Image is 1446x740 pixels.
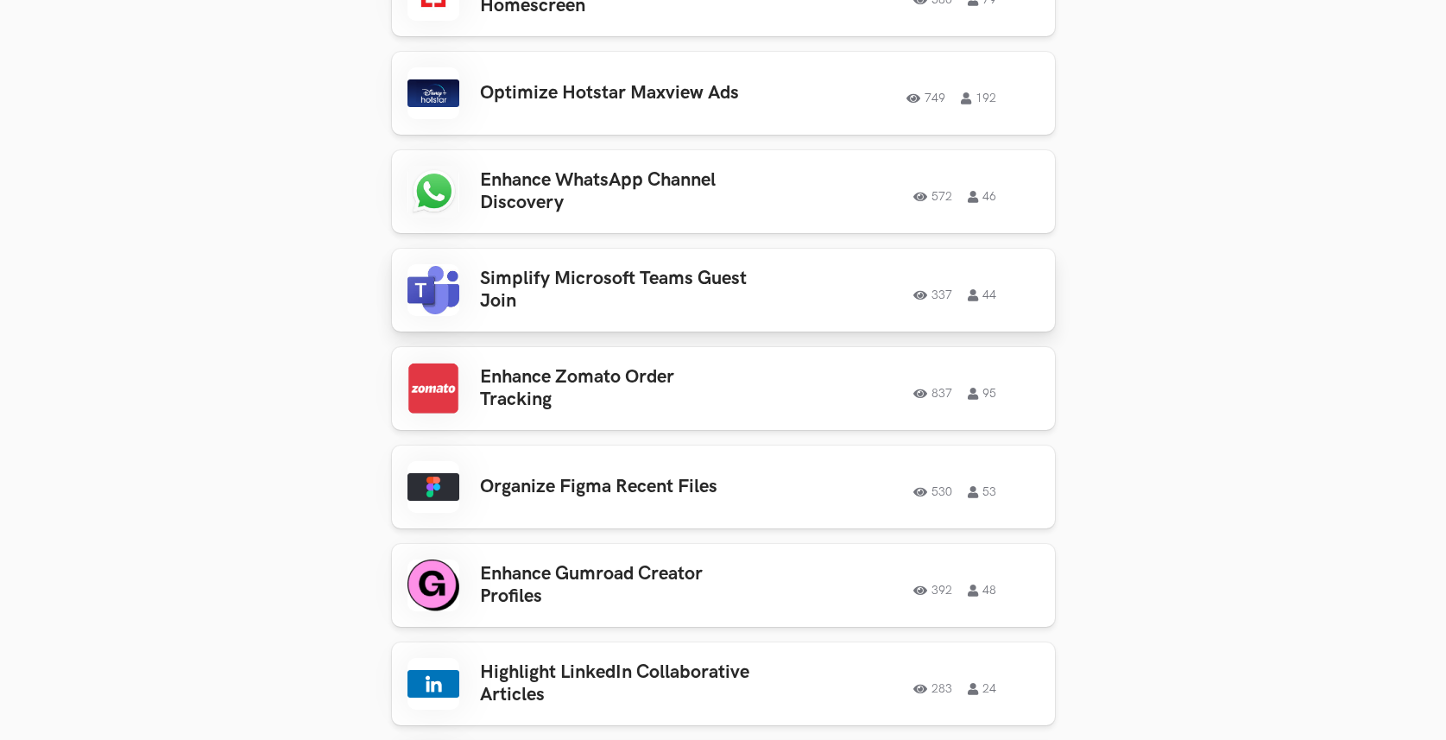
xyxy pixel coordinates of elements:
[480,563,749,609] h3: Enhance Gumroad Creator Profiles
[913,388,952,400] span: 837
[913,289,952,301] span: 337
[961,92,996,104] span: 192
[906,92,945,104] span: 749
[968,289,996,301] span: 44
[392,347,1055,430] a: Enhance Zomato Order Tracking 837 95
[913,683,952,695] span: 283
[480,476,749,498] h3: Organize Figma Recent Files
[968,191,996,203] span: 46
[392,446,1055,528] a: Organize Figma Recent Files 530 53
[968,486,996,498] span: 53
[968,683,996,695] span: 24
[968,585,996,597] span: 48
[392,150,1055,233] a: Enhance WhatsApp Channel Discovery 572 46
[480,82,749,104] h3: Optimize Hotstar Maxview Ads
[968,388,996,400] span: 95
[480,169,749,215] h3: Enhance WhatsApp Channel Discovery
[392,52,1055,135] a: Optimize Hotstar Maxview Ads 749 192
[392,642,1055,725] a: Highlight LinkedIn Collaborative Articles 283 24
[913,486,952,498] span: 530
[913,585,952,597] span: 392
[392,544,1055,627] a: Enhance Gumroad Creator Profiles 392 48
[913,191,952,203] span: 572
[480,268,749,313] h3: Simplify Microsoft Teams Guest Join
[480,366,749,412] h3: Enhance Zomato Order Tracking
[392,249,1055,332] a: Simplify Microsoft Teams Guest Join 337 44
[480,661,749,707] h3: Highlight LinkedIn Collaborative Articles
